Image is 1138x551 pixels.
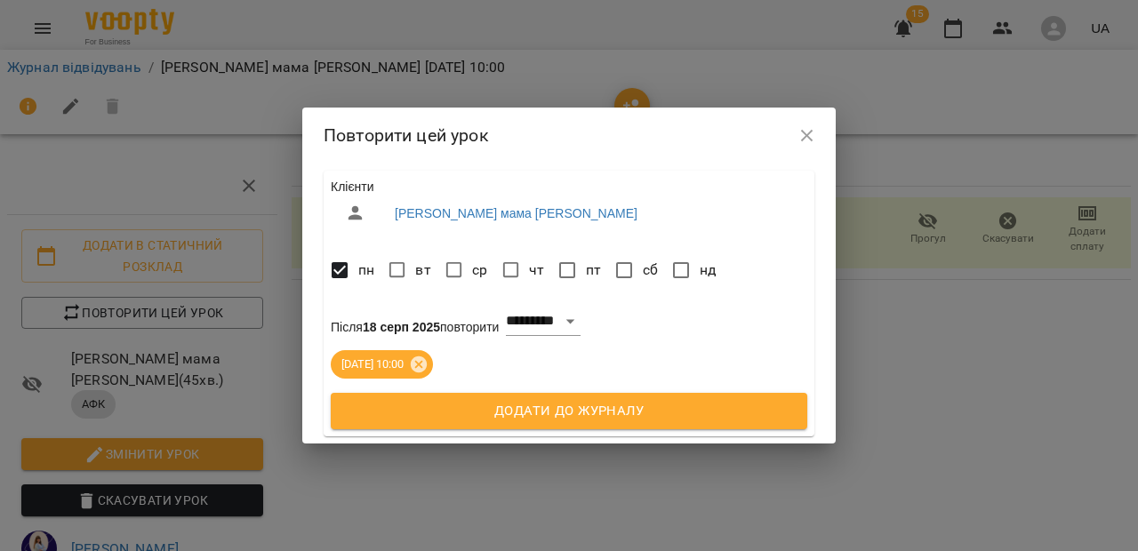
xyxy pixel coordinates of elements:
[586,260,601,281] span: пт
[395,204,637,222] a: [PERSON_NAME] мама [PERSON_NAME]
[358,260,374,281] span: пн
[331,350,433,379] div: [DATE] 10:00
[415,260,430,281] span: вт
[331,320,499,334] span: Після повторити
[363,320,440,334] b: 18 серп 2025
[472,260,487,281] span: ср
[350,400,788,423] span: Додати до журналу
[324,122,814,149] h2: Повторити цей урок
[529,260,544,281] span: чт
[331,356,414,372] span: [DATE] 10:00
[643,260,658,281] span: сб
[331,178,807,238] ul: Клієнти
[700,260,716,281] span: нд
[331,393,807,430] button: Додати до журналу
